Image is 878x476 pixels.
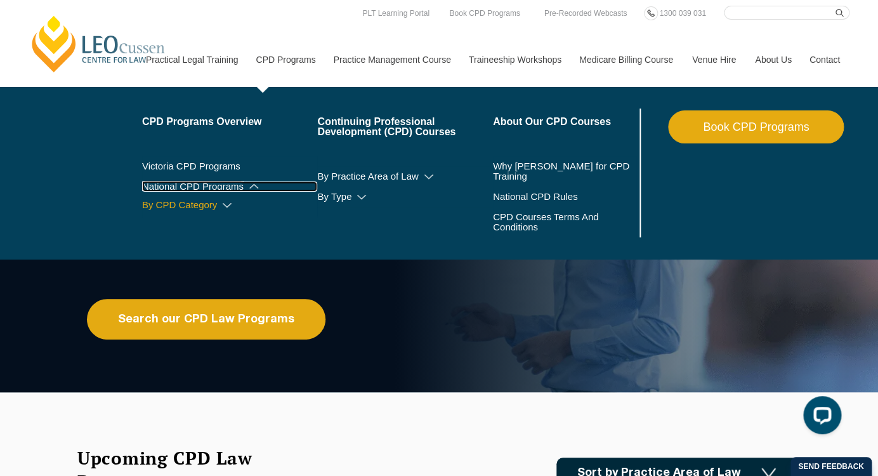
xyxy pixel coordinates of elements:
[493,117,637,127] a: About Our CPD Courses
[745,32,800,87] a: About Us
[359,6,433,20] a: PLT Learning Portal
[459,32,570,87] a: Traineeship Workshops
[142,117,318,127] a: CPD Programs Overview
[142,161,318,171] a: Victoria CPD Programs
[246,32,324,87] a: CPD Programs
[793,391,846,444] iframe: LiveChat chat widget
[668,110,844,143] a: Book CPD Programs
[493,161,637,182] a: Why [PERSON_NAME] for CPD Training
[493,192,637,202] a: National CPD Rules
[142,200,318,210] a: By CPD Category
[142,182,318,192] a: National CPD Programs
[541,6,631,20] a: Pre-Recorded Webcasts
[493,212,605,232] a: CPD Courses Terms And Conditions
[656,6,709,20] a: 1300 039 031
[659,9,705,18] span: 1300 039 031
[446,6,523,20] a: Book CPD Programs
[683,32,745,87] a: Venue Hire
[800,32,849,87] a: Contact
[317,192,493,202] a: By Type
[570,32,683,87] a: Medicare Billing Course
[29,14,169,74] a: [PERSON_NAME] Centre for Law
[317,117,493,137] a: Continuing Professional Development (CPD) Courses
[324,32,459,87] a: Practice Management Course
[136,32,247,87] a: Practical Legal Training
[317,171,493,182] a: By Practice Area of Law
[87,299,325,340] a: Search our CPD Law Programs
